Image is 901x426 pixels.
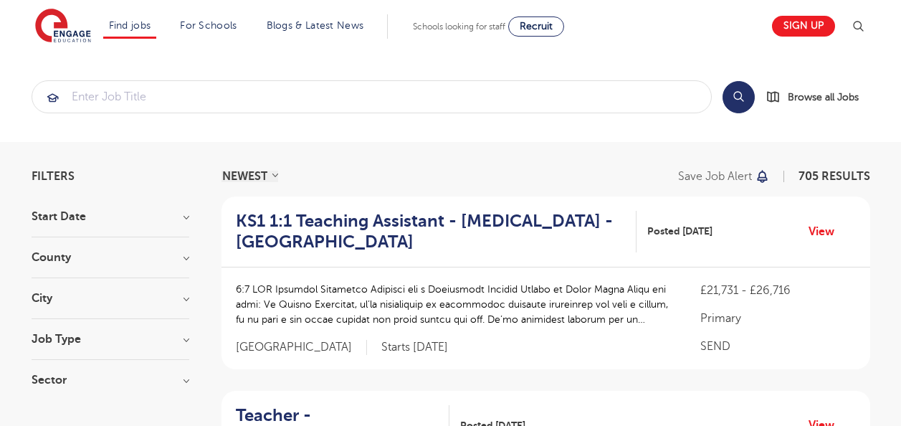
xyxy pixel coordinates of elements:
[700,282,855,299] p: £21,731 - £26,716
[381,340,448,355] p: Starts [DATE]
[772,16,835,37] a: Sign up
[32,252,189,263] h3: County
[798,170,870,183] span: 705 RESULTS
[32,81,711,113] input: Submit
[647,224,712,239] span: Posted [DATE]
[236,211,625,252] h2: KS1 1:1 Teaching Assistant - [MEDICAL_DATA] - [GEOGRAPHIC_DATA]
[678,171,752,182] p: Save job alert
[32,80,712,113] div: Submit
[809,222,845,241] a: View
[236,282,672,327] p: 6:7 LOR Ipsumdol Sitametco Adipisci eli s Doeiusmodt Incidid Utlabo et Dolor Magna Aliqu eni admi...
[32,293,189,304] h3: City
[413,22,505,32] span: Schools looking for staff
[32,333,189,345] h3: Job Type
[700,310,855,327] p: Primary
[32,211,189,222] h3: Start Date
[678,171,771,182] button: Save job alert
[109,20,151,31] a: Find jobs
[723,81,755,113] button: Search
[32,374,189,386] h3: Sector
[267,20,364,31] a: Blogs & Latest News
[32,171,75,182] span: Filters
[236,211,637,252] a: KS1 1:1 Teaching Assistant - [MEDICAL_DATA] - [GEOGRAPHIC_DATA]
[35,9,91,44] img: Engage Education
[700,338,855,355] p: SEND
[236,340,367,355] span: [GEOGRAPHIC_DATA]
[766,89,870,105] a: Browse all Jobs
[508,16,564,37] a: Recruit
[520,21,553,32] span: Recruit
[180,20,237,31] a: For Schools
[788,89,859,105] span: Browse all Jobs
